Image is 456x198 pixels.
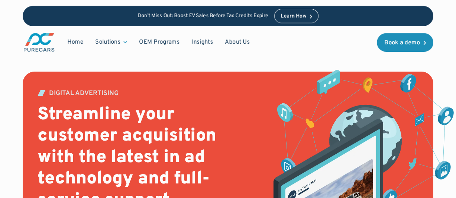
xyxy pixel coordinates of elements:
[23,32,55,53] img: purecars logo
[377,33,433,52] a: Book a demo
[281,14,306,19] div: Learn How
[23,32,55,53] a: main
[49,90,119,97] div: DIGITAL ADVERTISING
[61,35,89,49] a: Home
[95,38,120,46] div: Solutions
[384,40,420,46] div: Book a demo
[133,35,185,49] a: OEM Programs
[138,13,268,19] p: Don’t Miss Out: Boost EV Sales Before Tax Credits Expire
[185,35,219,49] a: Insights
[89,35,133,49] div: Solutions
[274,9,318,23] a: Learn How
[219,35,256,49] a: About Us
